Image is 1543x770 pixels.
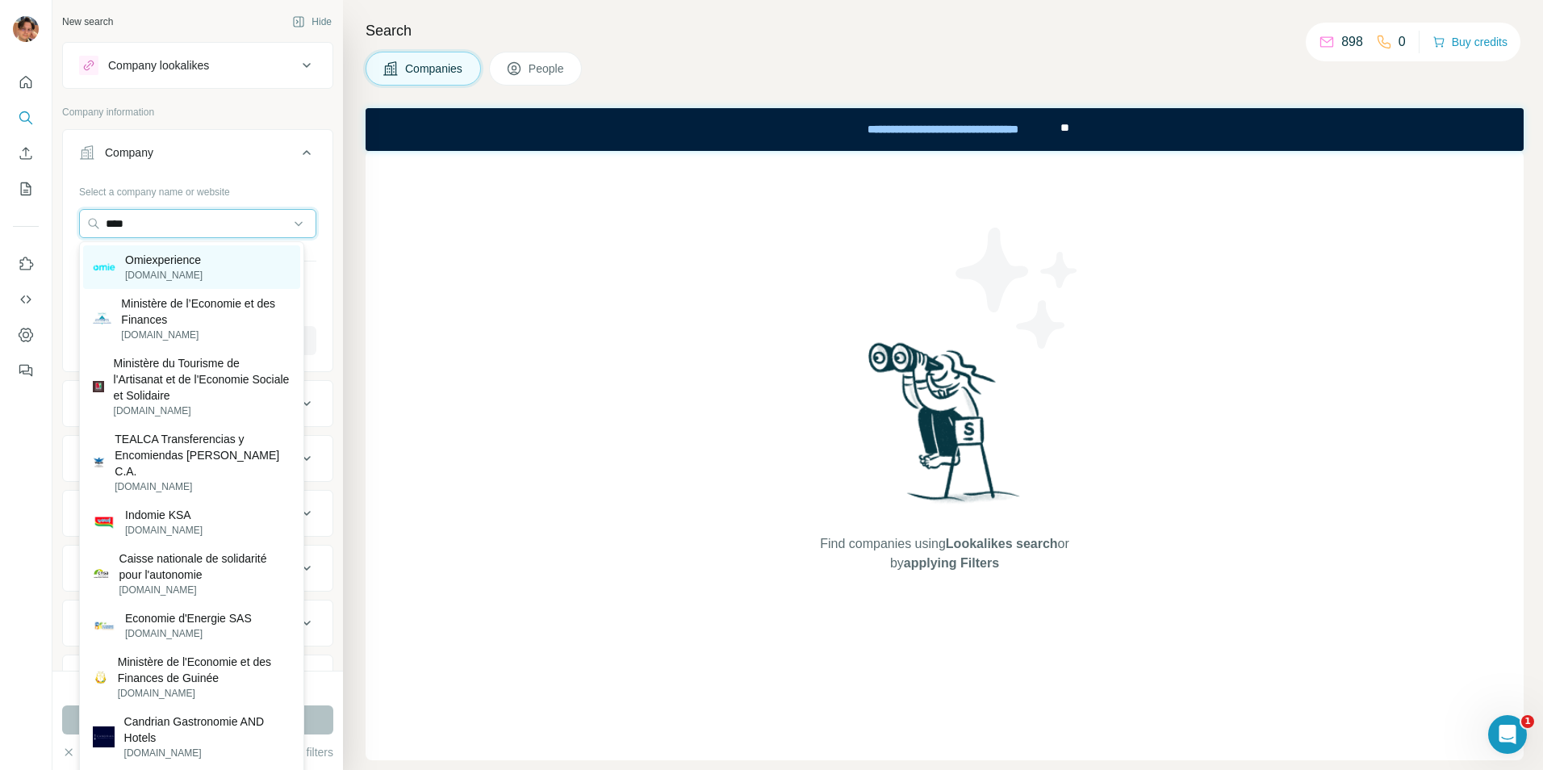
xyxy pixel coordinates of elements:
img: Candrian Gastronomie AND Hotels [93,726,115,748]
p: Ministère de l'Economie et des Finances de Guinée [118,654,291,686]
p: Caisse nationale de solidarité pour l'autonomie [119,550,291,583]
p: [DOMAIN_NAME] [119,583,291,597]
button: Company [63,133,332,178]
div: Company [105,144,153,161]
button: Company lookalikes [63,46,332,85]
p: [DOMAIN_NAME] [115,479,291,494]
p: TEALCA Transferencias y Encomiendas [PERSON_NAME] C.A. [115,431,291,479]
button: Hide [281,10,343,34]
p: [DOMAIN_NAME] [125,626,252,641]
p: [DOMAIN_NAME] [125,523,203,538]
img: Ministère du Tourisme de l'Artisanat et de l'Economie Sociale et Solidaire [93,381,104,392]
span: People [529,61,566,77]
div: Company lookalikes [108,57,209,73]
div: New search [62,15,113,29]
p: Ministère du Tourisme de l'Artisanat et de l'Economie Sociale et Solidaire [114,355,291,404]
button: Annual revenue ($) [63,494,332,533]
button: Buy credits [1432,31,1507,53]
p: Indomie KSA [125,507,203,523]
button: Use Surfe on LinkedIn [13,249,39,278]
img: Ministère de l’Economie et des Finances [93,309,111,328]
img: Caisse nationale de solidarité pour l'autonomie [93,566,110,583]
p: 0 [1399,32,1406,52]
p: Omiexperience [125,252,203,268]
button: Quick start [13,68,39,97]
img: Ministère de l'Economie et des Finances de Guinée [93,670,108,685]
p: Economie d'Energie SAS [125,610,252,626]
button: Use Surfe API [13,285,39,314]
iframe: Intercom live chat [1488,715,1527,754]
img: Avatar [13,16,39,42]
p: Company information [62,105,333,119]
img: Indomie KSA [93,511,115,534]
span: Companies [405,61,464,77]
button: Clear [62,744,108,760]
span: 1 [1521,715,1534,728]
img: Economie d'Energie SAS [93,614,115,637]
p: [DOMAIN_NAME] [124,746,291,760]
button: HQ location [63,439,332,478]
img: Surfe Illustration - Stars [945,216,1090,361]
span: applying Filters [904,556,999,570]
button: My lists [13,174,39,203]
p: [DOMAIN_NAME] [114,404,291,418]
h4: Search [366,19,1524,42]
p: 898 [1341,32,1363,52]
img: Surfe Illustration - Woman searching with binoculars [861,338,1029,518]
button: Industry [63,384,332,423]
button: Feedback [13,356,39,385]
button: Keywords [63,659,332,697]
button: Enrich CSV [13,139,39,168]
span: Find companies using or by [815,534,1073,573]
p: Candrian Gastronomie AND Hotels [124,714,291,746]
button: Search [13,103,39,132]
img: Omiexperience [93,263,115,270]
p: [DOMAIN_NAME] [121,328,291,342]
button: Dashboard [13,320,39,349]
button: Employees (size) [63,549,332,588]
img: TEALCA Transferencias y Encomiendas Angulo Lopez C.A. [93,456,105,468]
div: Select a company name or website [79,178,316,199]
iframe: Banner [366,108,1524,151]
p: [DOMAIN_NAME] [118,686,291,701]
button: Technologies [63,604,332,642]
p: Ministère de l’Economie et des Finances [121,295,291,328]
span: Lookalikes search [946,537,1058,550]
p: [DOMAIN_NAME] [125,268,203,282]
